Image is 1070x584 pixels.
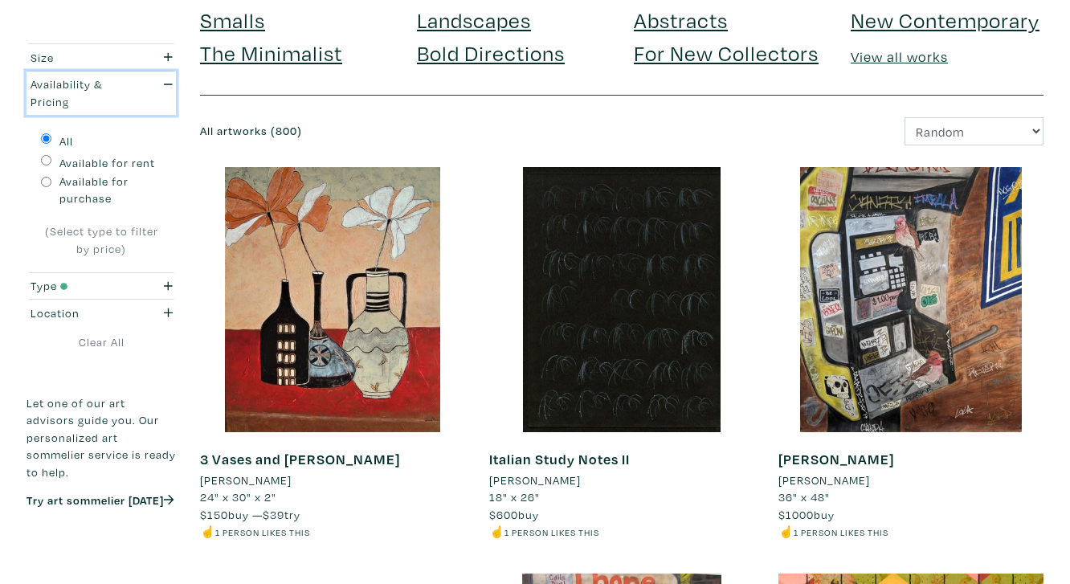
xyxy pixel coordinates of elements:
label: Available for purchase [59,173,162,207]
span: $1000 [778,507,814,522]
a: [PERSON_NAME] [778,472,1043,489]
span: $600 [489,507,518,522]
li: [PERSON_NAME] [778,472,870,489]
a: [PERSON_NAME] [778,450,894,468]
iframe: Customer reviews powered by Trustpilot [27,525,176,558]
button: Type [27,273,176,300]
div: (Select type to filter by price) [41,223,161,257]
a: Abstracts [634,6,728,34]
span: 24" x 30" x 2" [200,489,276,504]
a: [PERSON_NAME] [200,472,465,489]
button: Availability & Pricing [27,71,176,115]
small: 1 person likes this [215,526,310,538]
span: $150 [200,507,228,522]
button: Location [27,300,176,326]
span: 18" x 26" [489,489,540,504]
a: View all works [851,47,948,66]
li: ☝️ [200,523,465,541]
span: buy [489,507,539,522]
a: The Minimalist [200,39,342,67]
div: Size [31,49,131,67]
small: 1 person likes this [504,526,599,538]
span: 36" x 48" [778,489,830,504]
a: Landscapes [417,6,531,34]
div: Location [31,304,131,322]
p: Let one of our art advisors guide you. Our personalized art sommelier service is ready to help. [27,394,176,480]
a: Italian Study Notes II [489,450,630,468]
h6: All artworks (800) [200,125,610,138]
a: [PERSON_NAME] [489,472,754,489]
li: [PERSON_NAME] [489,472,581,489]
small: 1 person likes this [794,526,888,538]
a: 3 Vases and [PERSON_NAME] [200,450,400,468]
span: $39 [263,507,284,522]
a: Clear All [27,333,176,351]
li: [PERSON_NAME] [200,472,292,489]
a: Try art sommelier [DATE] [27,492,174,508]
label: All [59,133,73,150]
span: buy [778,507,835,522]
li: ☝️ [489,523,754,541]
div: Type [31,277,131,295]
a: Bold Directions [417,39,565,67]
label: Available for rent [59,154,155,172]
li: ☝️ [778,523,1043,541]
a: Smalls [200,6,265,34]
span: buy — try [200,507,300,522]
a: For New Collectors [634,39,819,67]
a: New Contemporary [851,6,1039,34]
button: Size [27,44,176,71]
div: Availability & Pricing [31,76,131,110]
